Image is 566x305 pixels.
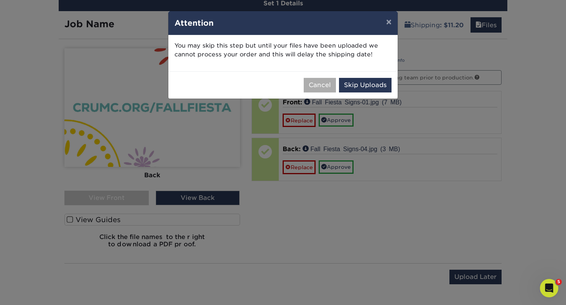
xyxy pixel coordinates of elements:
span: 5 [556,279,562,285]
button: × [380,11,398,33]
button: Cancel [304,78,336,92]
p: You may skip this step but until your files have been uploaded we cannot process your order and t... [174,41,392,59]
h4: Attention [174,17,392,29]
button: Skip Uploads [339,78,392,92]
iframe: Intercom live chat [540,279,558,297]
